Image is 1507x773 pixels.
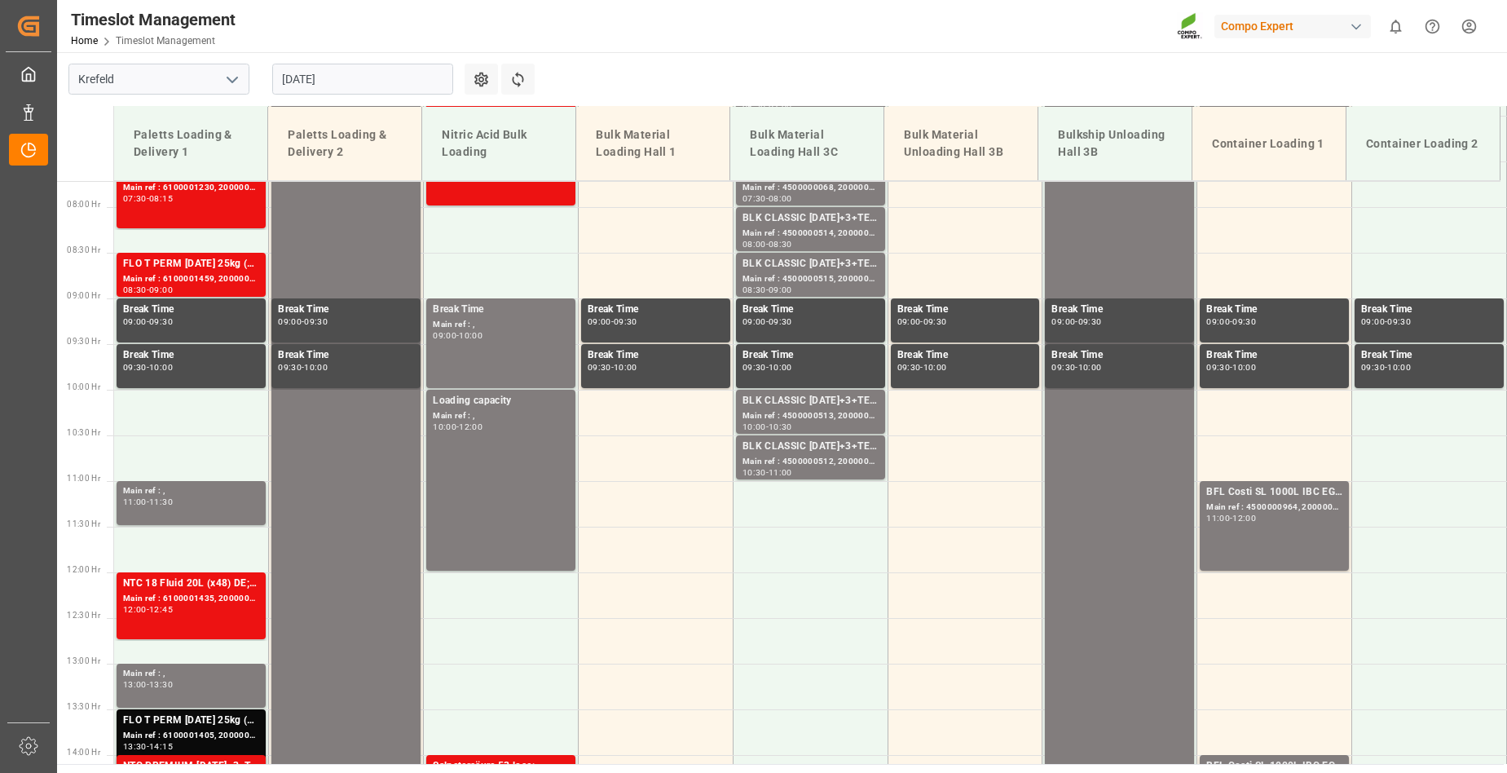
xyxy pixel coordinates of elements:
div: 09:00 [1051,318,1075,325]
div: Break Time [588,302,724,318]
div: 08:00 [742,241,766,248]
div: 09:30 [1387,318,1411,325]
div: Break Time [1361,347,1497,364]
div: 11:00 [123,498,147,506]
div: Break Time [278,302,414,318]
div: Break Time [433,302,569,318]
div: 09:00 [897,318,921,325]
input: DD.MM.YYYY [272,64,453,95]
div: 08:30 [769,241,792,248]
span: 14:00 Hr [67,748,100,757]
div: - [1230,364,1232,371]
div: Bulkship Unloading Hall 3B [1051,120,1179,167]
div: - [766,423,769,431]
div: 09:30 [897,364,921,371]
div: 09:30 [923,318,947,325]
div: 12:45 [149,606,173,613]
div: Main ref : 6100001405, 2000001220; [123,729,259,743]
div: - [611,318,614,325]
div: - [766,364,769,371]
button: show 0 new notifications [1377,8,1414,45]
div: 10:00 [769,364,792,371]
div: 10:30 [769,423,792,431]
div: - [147,195,149,202]
span: 12:00 Hr [67,565,100,574]
div: 11:30 [149,498,173,506]
div: - [1230,515,1232,522]
div: Main ref : 6100001459, 2000001182; [123,272,259,286]
div: Break Time [588,347,724,364]
div: Bulk Material Loading Hall 1 [589,120,716,167]
div: 13:30 [123,743,147,750]
div: 08:30 [742,286,766,294]
div: BFL Costi SL 1000L IBC EGY; [1206,484,1342,501]
div: 10:00 [614,364,637,371]
div: 09:00 [1206,318,1230,325]
div: 13:30 [149,681,173,688]
button: Help Center [1414,8,1451,45]
div: 09:30 [614,318,637,325]
span: 12:30 Hr [67,611,100,620]
div: Break Time [897,347,1033,364]
div: 09:30 [123,364,147,371]
span: 09:00 Hr [67,291,100,300]
div: - [766,195,769,202]
div: Nitric Acid Bulk Loading [435,120,562,167]
div: Main ref : 4500000068, 2000000015; [742,181,879,195]
div: 09:00 [1361,318,1385,325]
div: - [920,318,923,325]
div: 10:00 [433,423,456,431]
div: 09:30 [1206,364,1230,371]
div: Main ref : 6100001230, 2000000946; [123,181,259,195]
button: Compo Expert [1214,11,1377,42]
div: 09:00 [769,286,792,294]
div: 09:30 [1361,364,1385,371]
div: 09:30 [742,364,766,371]
div: Loading capacity [433,393,569,409]
span: 08:00 Hr [67,200,100,209]
div: - [766,241,769,248]
div: Container Loading 2 [1359,129,1487,159]
div: - [766,469,769,476]
div: Main ref : , [433,318,569,332]
div: Break Time [742,302,879,318]
div: - [456,423,459,431]
div: Break Time [1361,302,1497,318]
a: Home [71,35,98,46]
div: Main ref : 4500000514, 2000000417; [742,227,879,241]
input: Type to search/select [68,64,249,95]
div: Main ref : 6100001435, 2000001227; [123,592,259,606]
div: Main ref : , [123,484,259,498]
div: Compo Expert [1214,15,1371,38]
span: 10:00 Hr [67,382,100,391]
div: 12:00 [459,423,483,431]
div: 09:30 [1051,364,1075,371]
div: - [147,318,149,325]
div: Paletts Loading & Delivery 2 [281,120,408,167]
div: Break Time [1206,347,1342,364]
div: 13:00 [123,681,147,688]
div: - [766,318,769,325]
div: - [766,286,769,294]
button: open menu [219,67,244,92]
div: 08:00 [769,195,792,202]
div: Timeslot Management [71,7,236,32]
div: 09:30 [1232,318,1256,325]
div: Break Time [1051,347,1188,364]
div: Break Time [1206,302,1342,318]
div: Main ref : 4500000512, 2000000417; [742,455,879,469]
div: BLK CLASSIC [DATE]+3+TE BULK; [742,393,879,409]
div: Main ref : 4500000515, 2000000417; [742,272,879,286]
div: 07:30 [742,195,766,202]
div: - [1385,318,1387,325]
div: 10:00 [1387,364,1411,371]
div: 08:30 [123,286,147,294]
div: Break Time [742,347,879,364]
div: - [147,743,149,750]
div: Break Time [123,347,259,364]
div: - [147,681,149,688]
div: - [611,364,614,371]
div: Break Time [278,347,414,364]
div: NTC 18 Fluid 20L (x48) DE;BT T NK [DATE] 11%UH 3M 25kg (x40) INT;NTC CLASSIC [DATE] 25kg (x40) DE... [123,576,259,592]
div: 09:00 [433,332,456,339]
